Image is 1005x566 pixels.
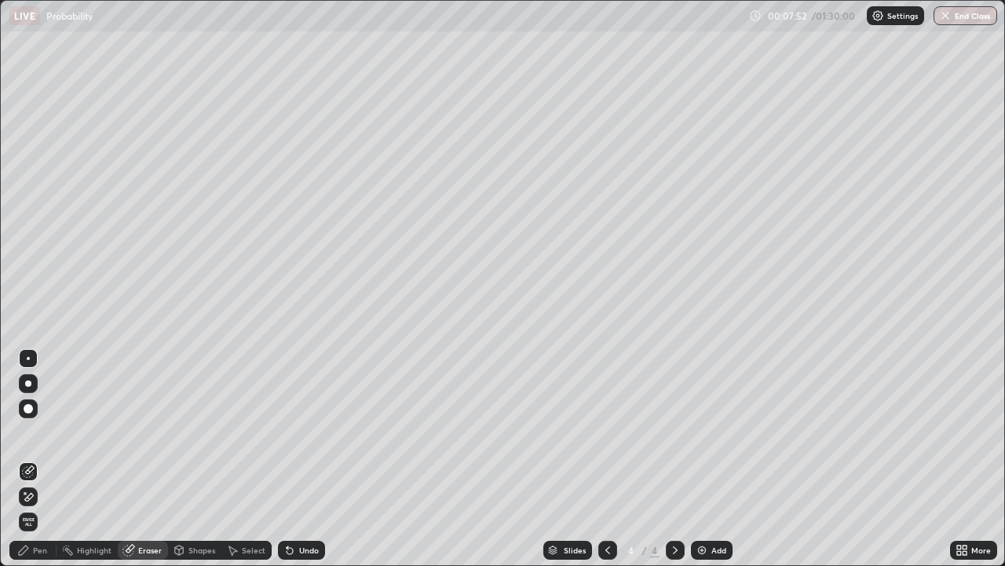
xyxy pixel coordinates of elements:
div: / [642,546,647,555]
div: 4 [623,546,639,555]
p: LIVE [14,9,35,22]
div: Highlight [77,546,111,554]
div: More [971,546,991,554]
img: end-class-cross [939,9,952,22]
div: Add [711,546,726,554]
div: Select [242,546,265,554]
div: Undo [299,546,319,554]
img: class-settings-icons [872,9,884,22]
button: End Class [934,6,997,25]
span: Erase all [20,517,37,527]
div: 4 [650,543,660,557]
div: Pen [33,546,47,554]
div: Shapes [188,546,215,554]
div: Eraser [138,546,162,554]
img: add-slide-button [696,544,708,557]
p: Probability [46,9,93,22]
div: Slides [564,546,586,554]
p: Settings [887,12,918,20]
